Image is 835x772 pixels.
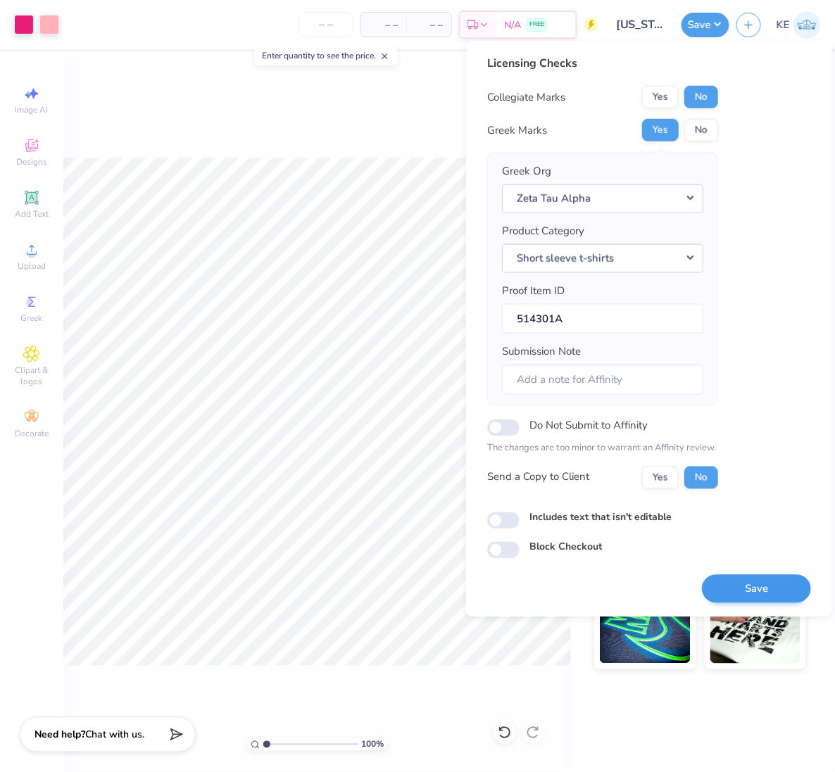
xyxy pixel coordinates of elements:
[504,18,521,32] span: N/A
[487,469,589,486] div: Send a Copy to Client
[15,428,49,439] span: Decorate
[529,510,672,524] label: Includes text that isn't editable
[777,17,790,33] span: KE
[702,574,811,603] button: Save
[642,86,679,108] button: Yes
[600,593,691,664] img: Glow in the Dark Ink
[415,18,443,32] span: – –
[16,156,47,167] span: Designs
[502,184,703,213] button: Zeta Tau Alpha
[529,20,544,30] span: FREE
[684,86,718,108] button: No
[487,89,565,106] div: Collegiate Marks
[362,738,384,751] span: 100 %
[370,18,398,32] span: – –
[502,223,584,239] label: Product Category
[529,417,648,435] label: Do Not Submit to Affinity
[605,11,674,39] input: Untitled Design
[502,243,703,272] button: Short sleeve t-shirts
[684,466,718,488] button: No
[255,46,398,65] div: Enter quantity to see the price.
[642,466,679,488] button: Yes
[85,728,144,742] span: Chat with us.
[487,55,718,72] div: Licensing Checks
[682,13,729,37] button: Save
[7,365,56,387] span: Clipart & logos
[21,312,43,324] span: Greek
[34,728,85,742] strong: Need help?
[487,122,547,139] div: Greek Marks
[487,442,718,456] p: The changes are too minor to warrant an Affinity review.
[777,11,821,39] a: KE
[502,344,581,360] label: Submission Note
[15,104,49,115] span: Image AI
[502,365,703,395] input: Add a note for Affinity
[299,12,353,37] input: – –
[529,540,602,555] label: Block Checkout
[793,11,821,39] img: Kent Everic Delos Santos
[502,163,551,179] label: Greek Org
[18,260,46,272] span: Upload
[642,119,679,141] button: Yes
[684,119,718,141] button: No
[15,208,49,220] span: Add Text
[710,593,801,664] img: Water based Ink
[502,283,565,299] label: Proof Item ID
